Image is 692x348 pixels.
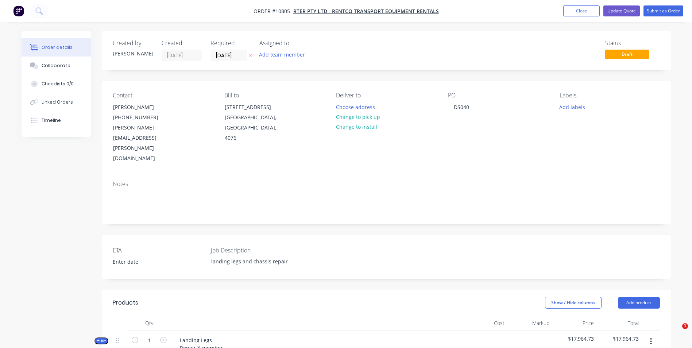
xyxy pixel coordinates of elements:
[259,40,332,47] div: Assigned to
[259,50,309,59] button: Add team member
[22,75,91,93] button: Checklists 0/0
[448,92,548,99] div: PO
[643,5,683,16] button: Submit as Order
[22,38,91,57] button: Order details
[682,323,688,329] span: 1
[545,297,602,309] button: Show / Hide columns
[600,335,639,343] span: $17,964.73
[97,338,106,344] span: Kit
[336,92,436,99] div: Deliver to
[560,92,660,99] div: Labels
[332,102,379,112] button: Choose address
[42,62,70,69] div: Collaborate
[113,112,174,123] div: [PHONE_NUMBER]
[113,50,153,57] div: [PERSON_NAME]
[563,5,600,16] button: Close
[42,44,73,51] div: Order details
[552,316,597,330] div: Price
[94,337,108,344] button: Kit
[556,102,589,112] button: Add labels
[107,102,180,164] div: [PERSON_NAME][PHONE_NUMBER][PERSON_NAME][EMAIL_ADDRESS][PERSON_NAME][DOMAIN_NAME]
[603,5,640,16] button: Update Quote
[205,256,297,267] div: landing legs and chassis repair
[605,50,649,59] span: Draft
[42,99,73,105] div: Linked Orders
[162,40,202,47] div: Created
[332,122,381,132] button: Change to install
[108,256,198,267] input: Enter date
[42,81,74,87] div: Checklists 0/0
[219,102,291,143] div: [STREET_ADDRESS][GEOGRAPHIC_DATA], [GEOGRAPHIC_DATA], 4076
[463,316,508,330] div: Cost
[113,123,174,163] div: [PERSON_NAME][EMAIL_ADDRESS][PERSON_NAME][DOMAIN_NAME]
[332,112,384,122] button: Change to pick up
[225,102,285,112] div: [STREET_ADDRESS]
[255,50,309,59] button: Add team member
[507,316,552,330] div: Markup
[113,102,174,112] div: [PERSON_NAME]
[225,112,285,143] div: [GEOGRAPHIC_DATA], [GEOGRAPHIC_DATA], 4076
[605,40,660,47] div: Status
[113,92,213,99] div: Contact
[448,102,475,112] div: DS040
[22,111,91,129] button: Timeline
[555,335,594,343] span: $17,964.73
[113,246,204,255] label: ETA
[618,297,660,309] button: Add product
[210,40,251,47] div: Required
[42,117,61,124] div: Timeline
[13,5,24,16] img: Factory
[113,298,138,307] div: Products
[293,8,439,15] a: RTER Pty Ltd - Rentco Transport Equipment Rentals
[22,57,91,75] button: Collaborate
[254,8,293,15] span: Order #10805 -
[597,316,642,330] div: Total
[211,246,302,255] label: Job Description
[127,316,171,330] div: Qty
[22,93,91,111] button: Linked Orders
[113,181,660,187] div: Notes
[667,323,685,341] iframe: Intercom live chat
[113,40,153,47] div: Created by
[224,92,324,99] div: Bill to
